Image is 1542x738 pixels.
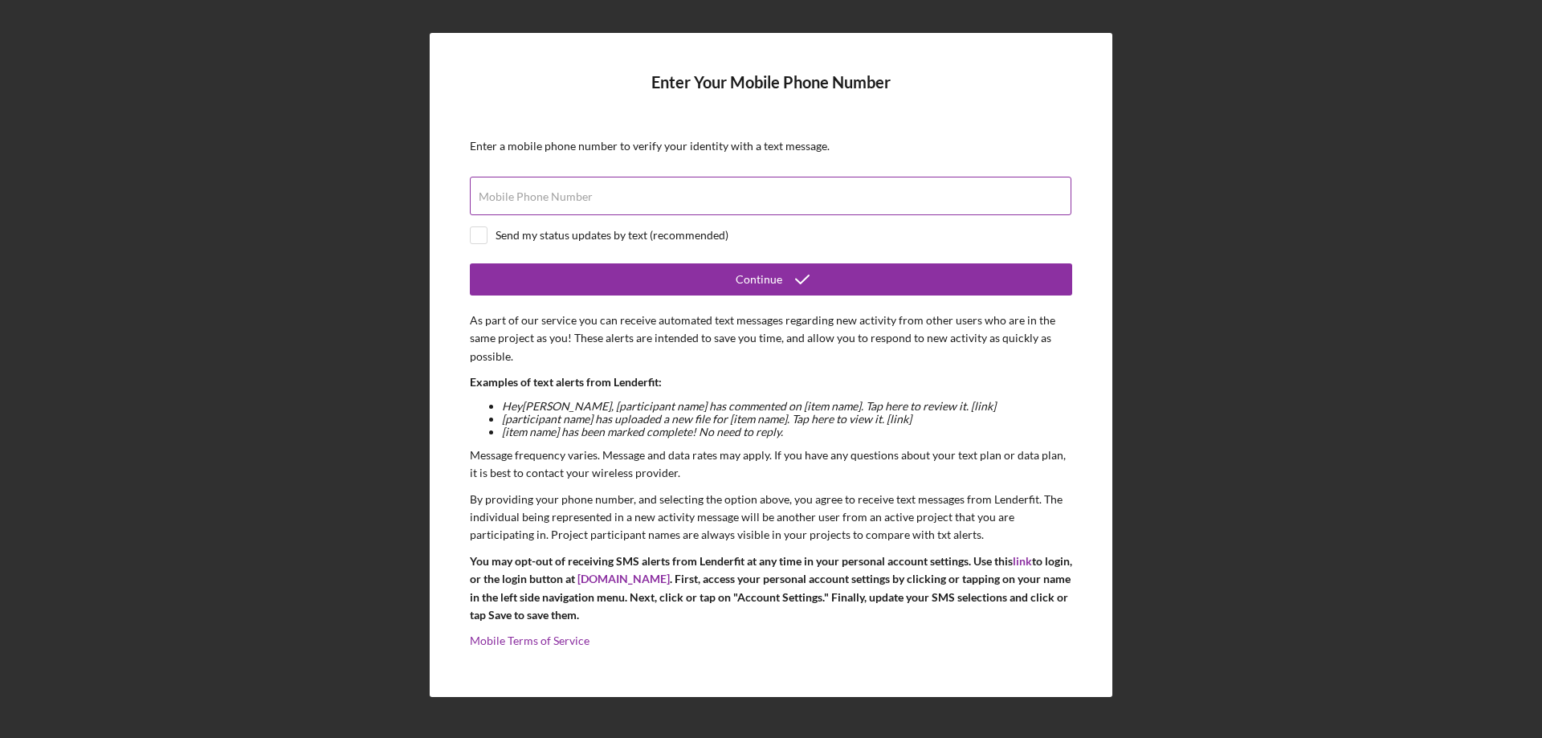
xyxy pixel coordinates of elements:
p: As part of our service you can receive automated text messages regarding new activity from other ... [470,312,1072,365]
div: Send my status updates by text (recommended) [496,229,728,242]
button: Continue [470,263,1072,296]
p: By providing your phone number, and selecting the option above, you agree to receive text message... [470,491,1072,544]
p: You may opt-out of receiving SMS alerts from Lenderfit at any time in your personal account setti... [470,552,1072,625]
a: [DOMAIN_NAME] [577,572,670,585]
a: link [1013,554,1032,568]
div: Continue [736,263,782,296]
a: Mobile Terms of Service [470,634,589,647]
h4: Enter Your Mobile Phone Number [470,73,1072,116]
li: [item name] has been marked complete! No need to reply. [502,426,1072,438]
li: [participant name] has uploaded a new file for [item name]. Tap here to view it. [link] [502,413,1072,426]
label: Mobile Phone Number [479,190,593,203]
p: Examples of text alerts from Lenderfit: [470,373,1072,391]
p: Message frequency varies. Message and data rates may apply. If you have any questions about your ... [470,446,1072,483]
div: Enter a mobile phone number to verify your identity with a text message. [470,140,1072,153]
li: Hey [PERSON_NAME] , [participant name] has commented on [item name]. Tap here to review it. [link] [502,400,1072,413]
